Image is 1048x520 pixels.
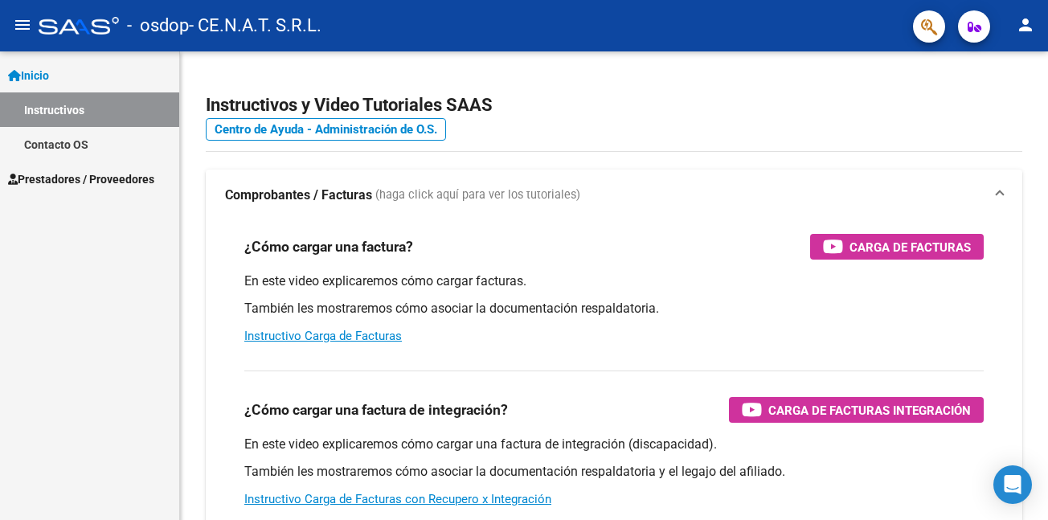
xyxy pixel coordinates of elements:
[244,399,508,421] h3: ¿Cómo cargar una factura de integración?
[225,186,372,204] strong: Comprobantes / Facturas
[8,170,154,188] span: Prestadores / Proveedores
[8,67,49,84] span: Inicio
[729,397,984,423] button: Carga de Facturas Integración
[244,436,984,453] p: En este video explicaremos cómo cargar una factura de integración (discapacidad).
[244,329,402,343] a: Instructivo Carga de Facturas
[1016,15,1035,35] mat-icon: person
[206,170,1022,221] mat-expansion-panel-header: Comprobantes / Facturas (haga click aquí para ver los tutoriales)
[993,465,1032,504] div: Open Intercom Messenger
[375,186,580,204] span: (haga click aquí para ver los tutoriales)
[768,400,971,420] span: Carga de Facturas Integración
[13,15,32,35] mat-icon: menu
[206,90,1022,121] h2: Instructivos y Video Tutoriales SAAS
[189,8,321,43] span: - CE.N.A.T. S.R.L.
[127,8,189,43] span: - osdop
[810,234,984,260] button: Carga de Facturas
[244,463,984,481] p: También les mostraremos cómo asociar la documentación respaldatoria y el legajo del afiliado.
[244,235,413,258] h3: ¿Cómo cargar una factura?
[244,272,984,290] p: En este video explicaremos cómo cargar facturas.
[849,237,971,257] span: Carga de Facturas
[244,300,984,317] p: También les mostraremos cómo asociar la documentación respaldatoria.
[244,492,551,506] a: Instructivo Carga de Facturas con Recupero x Integración
[206,118,446,141] a: Centro de Ayuda - Administración de O.S.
